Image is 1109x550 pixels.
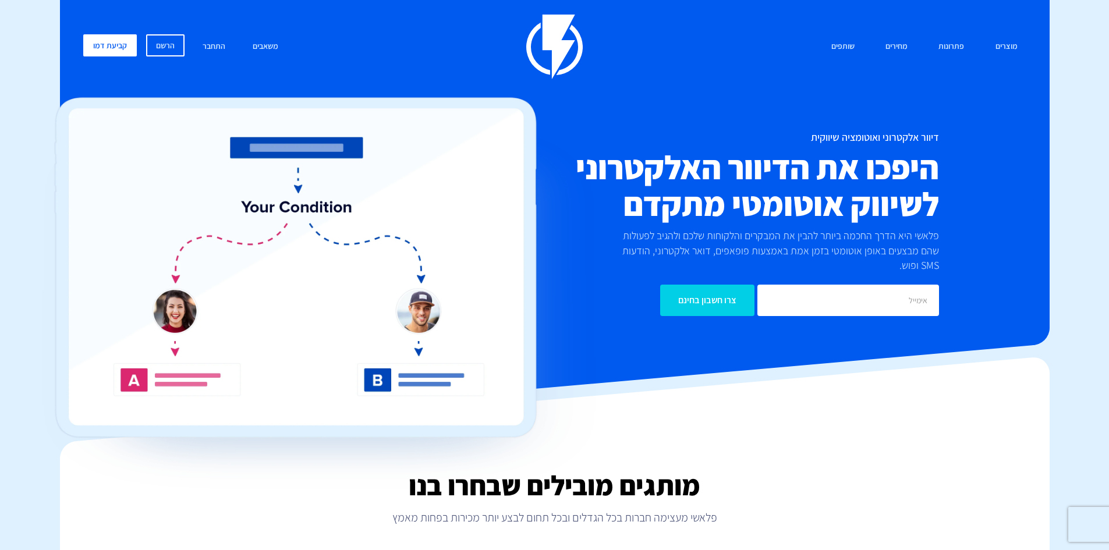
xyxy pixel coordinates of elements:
a: הרשם [146,34,185,56]
a: מחירים [877,34,916,59]
a: קביעת דמו [83,34,137,56]
a: משאבים [244,34,287,59]
h2: היפכו את הדיוור האלקטרוני לשיווק אוטומטי מתקדם [485,149,939,222]
a: פתרונות [930,34,973,59]
input: אימייל [757,285,939,316]
h1: דיוור אלקטרוני ואוטומציה שיווקית [485,132,939,143]
p: פלאשי היא הדרך החכמה ביותר להבין את המבקרים והלקוחות שלכם ולהגיב לפעולות שהם מבצעים באופן אוטומטי... [603,228,939,273]
p: פלאשי מעצימה חברות בכל הגדלים ובכל תחום לבצע יותר מכירות בפחות מאמץ [60,509,1050,526]
input: צרו חשבון בחינם [660,285,754,316]
h2: מותגים מובילים שבחרו בנו [60,470,1050,501]
a: שותפים [823,34,863,59]
a: התחבר [194,34,234,59]
a: מוצרים [987,34,1026,59]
